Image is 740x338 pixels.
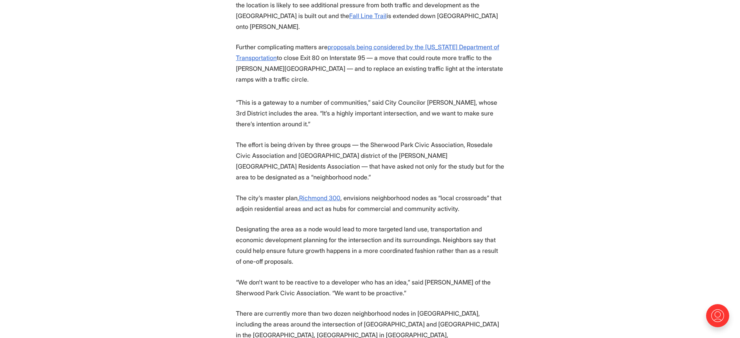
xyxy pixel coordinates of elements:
p: “We don’t want to be reactive to a developer who has an idea,” said [PERSON_NAME] of the Sherwood... [236,277,504,298]
p: Further complicating matters are to close Exit 80 on Interstate 95 — a move that could route more... [236,42,504,85]
iframe: portal-trigger [700,300,740,338]
a: Fall Line Trail [349,12,387,20]
a: Richmond 300 [299,194,340,202]
p: The effort is being driven by three groups — the Sherwood Park Civic Association, Rosedale Civic ... [236,139,504,182]
p: Designating the area as a node would lead to more targeted land use, transportation and economic ... [236,224,504,267]
a: proposals being considered by the [US_STATE] Department of Transportation [236,43,499,62]
p: “This is a gateway to a number of communities,” said City Councilor [PERSON_NAME], whose 3rd Dist... [236,97,504,129]
p: The city’s master plan, , envisions neighborhood nodes as “local crossroads” that adjoin resident... [236,192,504,214]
